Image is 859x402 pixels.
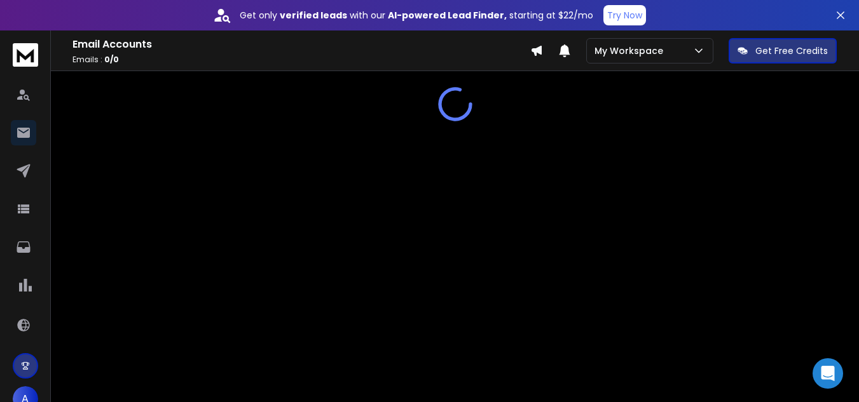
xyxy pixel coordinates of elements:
[813,358,843,389] div: Open Intercom Messenger
[13,43,38,67] img: logo
[755,44,828,57] p: Get Free Credits
[72,37,530,52] h1: Email Accounts
[280,9,347,22] strong: verified leads
[72,55,530,65] p: Emails :
[594,44,668,57] p: My Workspace
[104,54,119,65] span: 0 / 0
[388,9,507,22] strong: AI-powered Lead Finder,
[603,5,646,25] button: Try Now
[240,9,593,22] p: Get only with our starting at $22/mo
[729,38,837,64] button: Get Free Credits
[607,9,642,22] p: Try Now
